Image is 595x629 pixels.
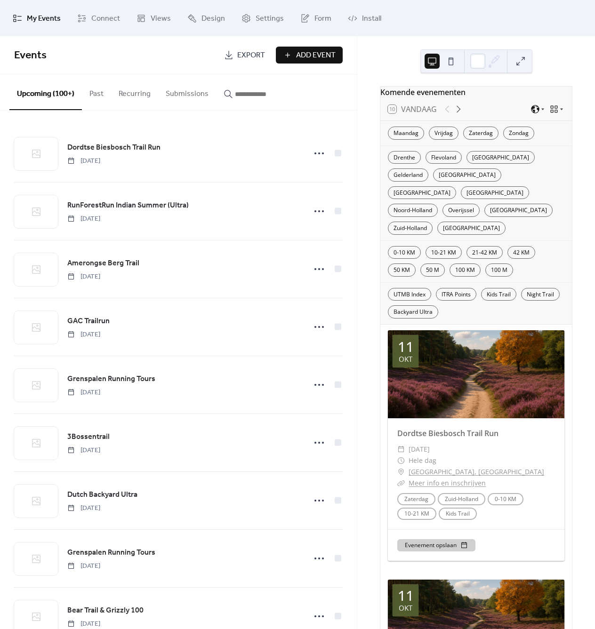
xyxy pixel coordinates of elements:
div: [GEOGRAPHIC_DATA] [484,204,553,217]
a: RunForestRun Indian Summer (Ultra) [67,199,189,212]
span: Views [151,11,171,26]
div: UTMB Index [388,288,431,301]
div: ​ [397,455,405,466]
div: Overijssel [442,204,480,217]
span: [DATE] [67,272,100,282]
div: Zaterdag [463,127,499,140]
a: My Events [6,4,68,32]
div: [GEOGRAPHIC_DATA] [437,222,506,235]
a: Dordtse Biesbosch Trail Run [67,142,161,154]
div: 11 [398,340,414,354]
span: Dordtse Biesbosch Trail Run [67,142,161,153]
span: 3Bossentrail [67,431,110,443]
div: 0-10 KM [388,246,421,259]
div: Komende evenementen [380,87,572,98]
a: Form [293,4,338,32]
div: 50 M [420,263,445,277]
a: Bear Trail & Grizzly 100 [67,605,144,617]
span: [DATE] [67,330,100,340]
a: Connect [70,4,127,32]
div: okt [399,356,412,363]
span: Add Event [296,50,336,61]
div: 21-42 KM [466,246,503,259]
div: Zondag [503,127,534,140]
a: Install [341,4,388,32]
span: [DATE] [67,619,100,629]
span: [DATE] [67,503,100,513]
span: [DATE] [67,561,100,571]
span: Install [362,11,381,26]
div: ​ [397,444,405,455]
span: [DATE] [67,214,100,224]
a: Settings [234,4,291,32]
div: 50 KM [388,263,416,277]
a: Amerongse Berg Trail [67,257,139,270]
span: [DATE] [67,446,100,455]
button: Upcoming (100+) [9,74,82,110]
div: Noord-Holland [388,204,438,217]
span: My Events [27,11,61,26]
div: ITRA Points [436,288,476,301]
div: 11 [398,589,414,603]
div: [GEOGRAPHIC_DATA] [461,186,529,199]
span: GAC Trailrun [67,316,110,327]
div: 100 M [485,263,513,277]
span: Connect [91,11,120,26]
span: Events [14,45,47,66]
div: okt [399,605,412,612]
a: Grenspalen Running Tours [67,547,155,559]
span: [DATE] [67,156,100,166]
div: ​ [397,466,405,478]
span: Form [314,11,331,26]
div: Zuid-Holland [388,222,433,235]
div: 100 KM [450,263,481,277]
a: GAC Trailrun [67,315,110,327]
div: Drenthe [388,151,421,164]
a: Grenspalen Running Tours [67,373,155,385]
div: ​ [397,478,405,489]
span: Amerongse Berg Trail [67,258,139,269]
div: Vrijdag [429,127,458,140]
span: Grenspalen Running Tours [67,374,155,385]
div: Flevoland [426,151,462,164]
a: Views [129,4,178,32]
div: Kids Trail [481,288,516,301]
a: Export [217,47,272,64]
div: 10-21 KM [426,246,462,259]
span: Design [201,11,225,26]
span: Export [237,50,265,61]
a: Dordtse Biesbosch Trail Run [397,428,499,438]
a: Dutch Backyard Ultra [67,489,137,501]
button: Evenement opslaan [397,539,475,551]
div: Gelderland [388,168,428,182]
div: Night Trail [521,288,560,301]
button: Submissions [158,74,216,109]
span: RunForestRun Indian Summer (Ultra) [67,200,189,211]
a: Meer info en inschrijven [409,478,486,487]
span: Hele dag [409,455,436,466]
span: Settings [256,11,284,26]
div: 42 KM [507,246,535,259]
span: [DATE] [409,444,430,455]
span: [DATE] [67,388,100,398]
div: Backyard Ultra [388,305,438,318]
button: Recurring [111,74,158,109]
button: Add Event [276,47,343,64]
div: [GEOGRAPHIC_DATA] [388,186,456,199]
a: 3Bossentrail [67,431,110,443]
div: [GEOGRAPHIC_DATA] [466,151,535,164]
div: Maandag [388,127,424,140]
div: [GEOGRAPHIC_DATA] [433,168,501,182]
a: [GEOGRAPHIC_DATA], [GEOGRAPHIC_DATA] [409,466,544,478]
a: Design [180,4,232,32]
button: Past [82,74,111,109]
